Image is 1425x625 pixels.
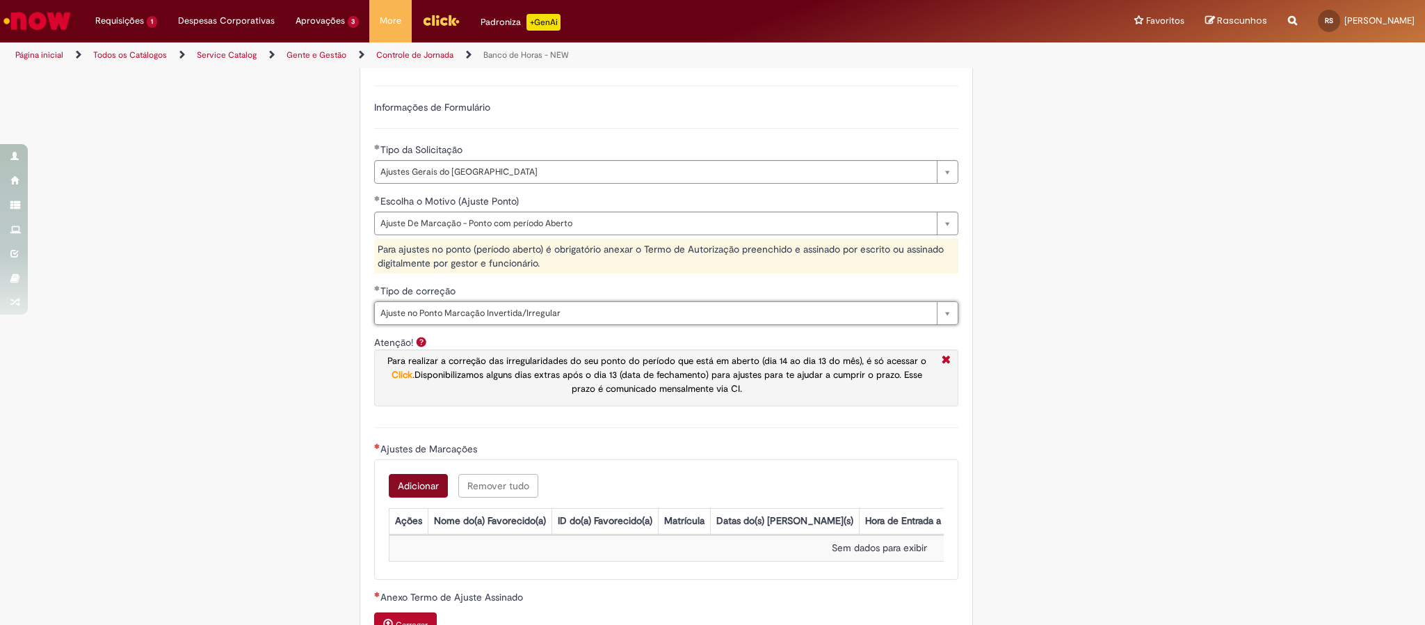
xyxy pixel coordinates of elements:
span: Obrigatório Preenchido [374,196,380,201]
span: RS [1325,16,1333,25]
span: Necessários [374,592,380,597]
span: Tipo da Solicitação [380,143,465,156]
div: Padroniza [481,14,561,31]
label: Informações de Formulário [374,101,490,113]
button: Add a row for Ajustes de Marcações [389,474,448,498]
span: [PERSON_NAME] [1344,15,1415,26]
span: Ajustes de Marcações [380,443,480,455]
span: Disponibilizamos alguns dias extras após o dia 13 (data de fechamento) para ajustes para te ajuda... [414,369,922,395]
span: Ajuste no Ponto Marcação Invertida/Irregular [380,302,930,324]
span: Favoritos [1146,14,1184,28]
span: More [380,14,401,28]
span: Ajustes Gerais do [GEOGRAPHIC_DATA] [380,161,930,183]
ul: Trilhas de página [10,42,940,68]
img: ServiceNow [1,7,73,35]
span: Requisições [95,14,144,28]
span: Rascunhos [1217,14,1267,27]
span: 1 [147,16,157,28]
span: Anexo Termo de Ajuste Assinado [380,591,526,603]
span: Para realizar a correção das irregularidades do seu ponto do período que está em aberto (dia 14 a... [387,355,926,367]
th: ID do(a) Favorecido(a) [552,509,659,535]
span: Ajuste De Marcação - Ponto com período Aberto [380,212,930,235]
a: Service Catalog [197,49,257,61]
a: Banco de Horas - NEW [483,49,569,61]
a: Click [392,369,412,381]
th: Ações [389,509,428,535]
span: Tipo de correção [380,285,458,297]
span: Aprovações [296,14,345,28]
span: . [387,355,926,395]
th: Hora de Entrada a ser ajustada no ponto [860,509,1044,535]
td: Sem dados para exibir [389,536,1369,562]
a: Rascunhos [1205,15,1267,28]
span: Obrigatório Preenchido [374,144,380,150]
img: click_logo_yellow_360x200.png [422,10,460,31]
div: Para ajustes no ponto (período aberto) é obrigatório anexar o Termo de Autorização preenchido e a... [374,239,958,274]
a: Todos os Catálogos [93,49,167,61]
span: Escolha o Motivo (Ajuste Ponto) [380,195,522,207]
label: Atenção! [374,336,413,349]
span: Ajuda para Atenção! [413,336,430,347]
a: Controle de Jornada [376,49,453,61]
i: Fechar More information Por question_atencao_ajuste_ponto_aberto [938,354,954,368]
span: Obrigatório Preenchido [374,285,380,291]
th: Matrícula [659,509,711,535]
th: Datas do(s) [PERSON_NAME](s) [711,509,860,535]
span: Despesas Corporativas [178,14,275,28]
p: +GenAi [526,14,561,31]
span: 3 [348,16,360,28]
a: Página inicial [15,49,63,61]
a: Gente e Gestão [287,49,346,61]
th: Nome do(a) Favorecido(a) [428,509,552,535]
span: Necessários [374,443,380,449]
